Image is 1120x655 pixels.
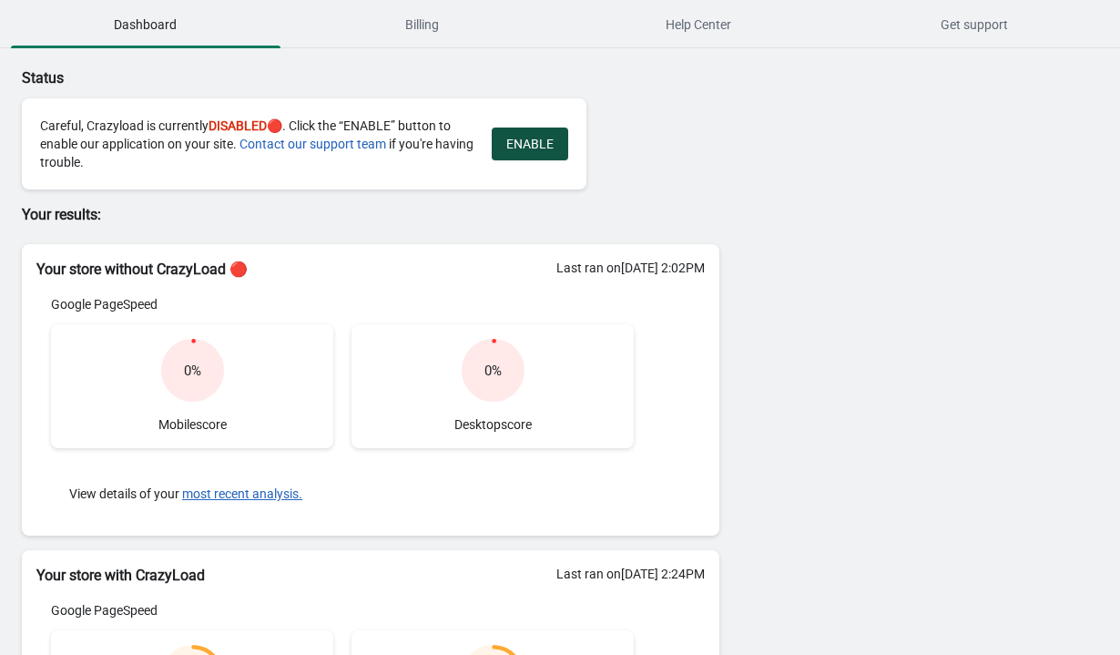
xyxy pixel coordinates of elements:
[51,324,333,448] div: Mobile score
[564,8,833,41] span: Help Center
[22,204,719,226] p: Your results:
[506,137,554,151] span: ENABLE
[36,259,705,281] h2: Your store without CrazyLoad 🔴
[556,565,705,583] div: Last ran on [DATE] 2:24PM
[209,118,267,133] span: DISABLED
[7,1,284,48] button: Dashboard
[492,128,568,160] button: ENABLE
[40,117,473,171] div: Careful, Crazyload is currently 🔴. Click the “ENABLE” button to enable our application on your si...
[484,362,502,380] div: 0 %
[239,137,386,151] a: Contact our support team
[36,565,705,587] h2: Your store with CrazyLoad
[51,466,634,521] div: View details of your
[840,8,1110,41] span: Get support
[556,259,705,277] div: Last ran on [DATE] 2:02PM
[182,486,302,501] button: most recent analysis.
[51,601,634,619] div: Google PageSpeed
[22,67,719,89] p: Status
[184,362,201,380] div: 0 %
[51,295,634,313] div: Google PageSpeed
[288,8,557,41] span: Billing
[11,8,280,41] span: Dashboard
[351,324,634,448] div: Desktop score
